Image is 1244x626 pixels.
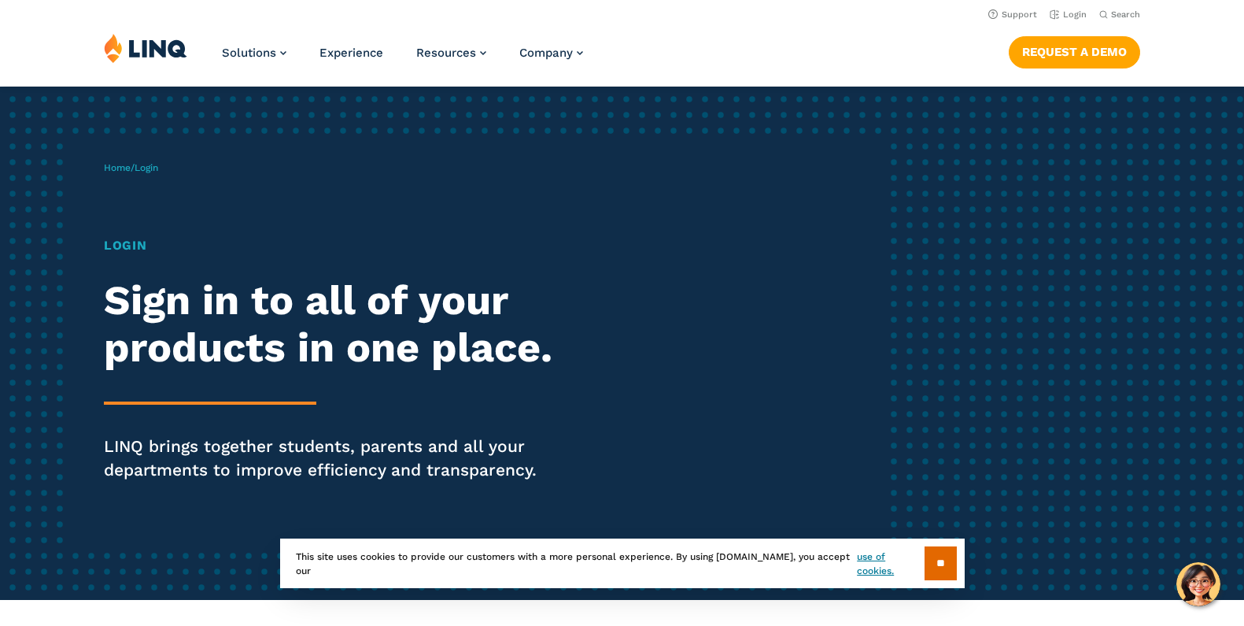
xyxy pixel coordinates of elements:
[104,236,583,255] h1: Login
[104,162,158,173] span: /
[1111,9,1140,20] span: Search
[416,46,476,60] span: Resources
[104,277,583,372] h2: Sign in to all of your products in one place.
[222,46,276,60] span: Solutions
[135,162,158,173] span: Login
[1176,562,1220,606] button: Hello, have a question? Let’s chat.
[280,539,965,588] div: This site uses cookies to provide our customers with a more personal experience. By using [DOMAIN...
[104,435,583,482] p: LINQ brings together students, parents and all your departments to improve efficiency and transpa...
[416,46,486,60] a: Resources
[222,46,286,60] a: Solutions
[519,46,583,60] a: Company
[104,162,131,173] a: Home
[1009,33,1140,68] nav: Button Navigation
[319,46,383,60] a: Experience
[519,46,573,60] span: Company
[104,33,187,63] img: LINQ | K‑12 Software
[988,9,1037,20] a: Support
[1099,9,1140,20] button: Open Search Bar
[857,550,924,578] a: use of cookies.
[1050,9,1087,20] a: Login
[1009,36,1140,68] a: Request a Demo
[222,33,583,85] nav: Primary Navigation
